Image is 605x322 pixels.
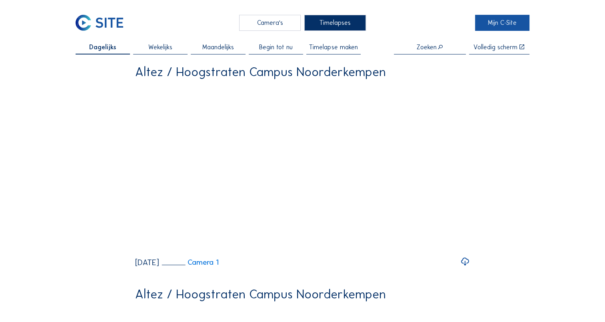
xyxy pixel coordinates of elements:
[89,44,116,50] span: Dagelijks
[76,15,130,31] a: C-SITE Logo
[135,288,386,300] div: Altez / Hoogstraten Campus Noorderkempen
[135,66,386,78] div: Altez / Hoogstraten Campus Noorderkempen
[475,15,529,31] a: Mijn C-Site
[259,44,293,50] span: Begin tot nu
[162,259,219,266] a: Camera 1
[148,44,172,50] span: Wekelijks
[473,44,517,50] div: Volledig scherm
[239,15,301,31] div: Camera's
[304,15,366,31] div: Timelapses
[135,258,159,266] div: [DATE]
[202,44,234,50] span: Maandelijks
[76,15,123,31] img: C-SITE Logo
[135,84,470,252] video: Your browser does not support the video tag.
[309,44,357,50] span: Timelapse maken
